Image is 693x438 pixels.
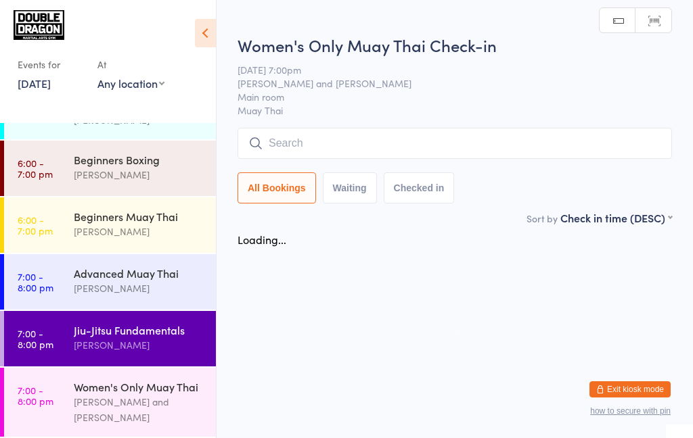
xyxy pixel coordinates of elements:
button: Waiting [323,172,377,203]
time: 7:00 - 8:00 pm [18,271,53,293]
a: 7:00 -8:00 pmAdvanced Muay Thai[PERSON_NAME] [4,254,216,310]
div: Check in time (DESC) [560,210,672,225]
span: [PERSON_NAME] and [PERSON_NAME] [238,76,651,90]
time: 6:00 - 7:00 pm [18,214,53,236]
div: Loading... [238,232,286,247]
button: Exit kiosk mode [589,381,671,397]
label: Sort by [527,212,558,225]
div: Women's Only Muay Thai [74,379,204,394]
div: Beginners Muay Thai [74,209,204,224]
div: [PERSON_NAME] and [PERSON_NAME] [74,394,204,425]
div: [PERSON_NAME] [74,224,204,239]
img: Double Dragon Gym [14,10,64,40]
button: All Bookings [238,172,316,203]
div: [PERSON_NAME] [74,337,204,353]
div: [PERSON_NAME] [74,281,204,296]
a: 7:00 -8:00 pmWomen's Only Muay Thai[PERSON_NAME] and [PERSON_NAME] [4,368,216,437]
span: [DATE] 7:00pm [238,63,651,76]
button: Checked in [384,172,455,203]
div: Events for [18,53,84,76]
time: 7:00 - 8:00 pm [18,328,53,349]
div: [PERSON_NAME] [74,167,204,182]
div: Any location [97,76,164,91]
time: 6:00 - 7:00 pm [18,157,53,179]
div: Jiu-Jitsu Fundamentals [74,322,204,337]
h2: Women's Only Muay Thai Check-in [238,34,672,56]
span: Main room [238,90,651,103]
a: 6:00 -7:00 pmBeginners Boxing[PERSON_NAME] [4,141,216,196]
time: 7:00 - 8:00 pm [18,385,53,406]
span: Muay Thai [238,103,672,117]
a: 7:00 -8:00 pmJiu-Jitsu Fundamentals[PERSON_NAME] [4,311,216,366]
div: Beginners Boxing [74,152,204,167]
div: Advanced Muay Thai [74,266,204,281]
input: Search [238,128,672,159]
a: 6:00 -7:00 pmBeginners Muay Thai[PERSON_NAME] [4,197,216,253]
button: how to secure with pin [590,406,671,416]
div: At [97,53,164,76]
a: [DATE] [18,76,51,91]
